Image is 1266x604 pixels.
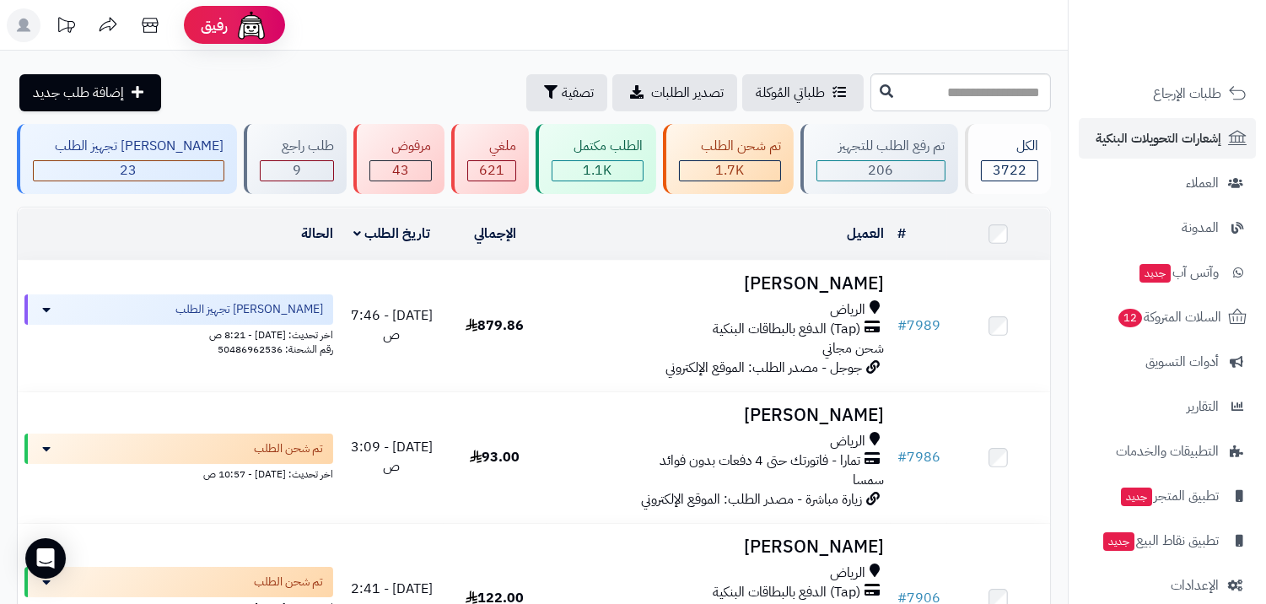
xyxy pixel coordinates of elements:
a: إشعارات التحويلات البنكية [1079,118,1256,159]
h3: [PERSON_NAME] [553,406,884,425]
a: # [897,224,906,244]
span: تمارا - فاتورتك حتى 4 دفعات بدون فوائد [660,451,860,471]
span: أدوات التسويق [1145,350,1219,374]
div: 206 [817,161,945,181]
span: 1.1K [583,160,611,181]
span: [DATE] - 3:09 ص [351,437,433,477]
a: [PERSON_NAME] تجهيز الطلب 23 [13,124,240,194]
div: اخر تحديث: [DATE] - 8:21 ص [24,325,333,342]
a: #7986 [897,447,940,467]
div: 43 [370,161,431,181]
span: تطبيق نقاط البيع [1102,529,1219,553]
div: طلب راجع [260,137,335,156]
h3: [PERSON_NAME] [553,274,884,294]
a: أدوات التسويق [1079,342,1256,382]
div: 1110 [552,161,643,181]
span: رقم الشحنة: 50486962536 [218,342,333,357]
a: ملغي 621 [448,124,533,194]
span: المدونة [1182,216,1219,240]
span: الرياض [830,432,865,451]
div: اخر تحديث: [DATE] - 10:57 ص [24,464,333,482]
a: تطبيق المتجرجديد [1079,476,1256,516]
a: المدونة [1079,208,1256,248]
div: [PERSON_NAME] تجهيز الطلب [33,137,224,156]
span: تطبيق المتجر [1119,484,1219,508]
span: طلباتي المُوكلة [756,83,825,103]
span: طلبات الإرجاع [1153,82,1221,105]
a: تحديثات المنصة [45,8,87,46]
span: إضافة طلب جديد [33,83,124,103]
img: logo-2.png [1151,45,1250,80]
div: 9 [261,161,334,181]
a: طلبات الإرجاع [1079,73,1256,114]
span: شحن مجاني [822,338,884,359]
img: ai-face.png [234,8,268,42]
div: الكل [981,137,1039,156]
span: 879.86 [466,315,524,336]
span: [PERSON_NAME] تجهيز الطلب [175,301,323,318]
span: العملاء [1186,171,1219,195]
span: تصدير الطلبات [651,83,724,103]
span: (Tap) الدفع بالبطاقات البنكية [713,320,860,339]
a: وآتس آبجديد [1079,252,1256,293]
span: 93.00 [470,447,520,467]
a: تطبيق نقاط البيعجديد [1079,520,1256,561]
button: تصفية [526,74,607,111]
div: ملغي [467,137,517,156]
span: الإعدادات [1171,574,1219,597]
a: طلباتي المُوكلة [742,74,864,111]
a: مرفوض 43 [350,124,448,194]
span: 43 [392,160,409,181]
a: #7989 [897,315,940,336]
span: زيارة مباشرة - مصدر الطلب: الموقع الإلكتروني [641,489,862,510]
span: 23 [120,160,137,181]
span: جوجل - مصدر الطلب: الموقع الإلكتروني [665,358,862,378]
a: العميل [847,224,884,244]
span: التطبيقات والخدمات [1116,440,1219,463]
span: الرياض [830,564,865,583]
a: إضافة طلب جديد [19,74,161,111]
a: تصدير الطلبات [612,74,737,111]
a: تم شحن الطلب 1.7K [660,124,798,194]
a: طلب راجع 9 [240,124,351,194]
span: إشعارات التحويلات البنكية [1096,127,1221,150]
span: جديد [1103,532,1134,551]
div: 621 [468,161,516,181]
span: (Tap) الدفع بالبطاقات البنكية [713,583,860,602]
h3: [PERSON_NAME] [553,537,884,557]
span: # [897,447,907,467]
span: تم شحن الطلب [254,574,323,591]
a: تم رفع الطلب للتجهيز 206 [797,124,962,194]
span: تصفية [562,83,594,103]
span: السلات المتروكة [1117,305,1221,329]
span: # [897,315,907,336]
span: رفيق [201,15,228,35]
span: [DATE] - 7:46 ص [351,305,433,345]
span: 1.7K [715,160,744,181]
span: 12 [1118,309,1142,327]
span: 9 [293,160,301,181]
a: التقارير [1079,386,1256,427]
span: 621 [479,160,504,181]
a: العملاء [1079,163,1256,203]
a: الكل3722 [962,124,1055,194]
a: التطبيقات والخدمات [1079,431,1256,472]
div: الطلب مكتمل [552,137,644,156]
span: وآتس آب [1138,261,1219,284]
div: Open Intercom Messenger [25,538,66,579]
span: 206 [868,160,893,181]
div: مرفوض [369,137,432,156]
a: تاريخ الطلب [353,224,430,244]
span: 3722 [993,160,1026,181]
a: السلات المتروكة12 [1079,297,1256,337]
div: تم رفع الطلب للتجهيز [816,137,945,156]
span: تم شحن الطلب [254,440,323,457]
span: جديد [1139,264,1171,283]
a: الحالة [301,224,333,244]
div: 23 [34,161,224,181]
a: الإجمالي [474,224,516,244]
span: سمسا [853,470,884,490]
div: 1710 [680,161,781,181]
div: تم شحن الطلب [679,137,782,156]
span: جديد [1121,488,1152,506]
